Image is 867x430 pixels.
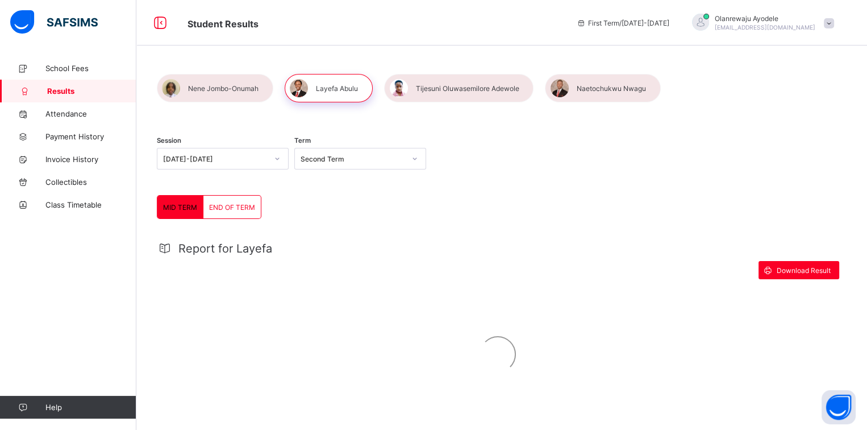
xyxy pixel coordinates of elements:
img: safsims [10,10,98,34]
span: Class Timetable [45,200,136,209]
div: Second Term [301,155,405,163]
span: session/term information [577,19,669,27]
span: School Fees [45,64,136,73]
span: Report for Layefa [178,242,272,255]
span: Student Results [187,18,259,30]
button: Open asap [822,390,856,424]
div: OlanrewajuAyodele [681,14,840,32]
span: Payment History [45,132,136,141]
span: Attendance [45,109,136,118]
span: Download Result [777,266,831,275]
span: Results [47,86,136,96]
div: [DATE]-[DATE] [163,155,268,163]
span: Help [45,403,136,412]
span: Collectibles [45,177,136,187]
span: Olanrewaju Ayodele [715,14,815,23]
span: MID TERM [163,203,197,212]
span: END OF TERM [209,203,255,212]
span: Term [294,137,311,144]
span: Invoice History [45,155,136,164]
span: [EMAIL_ADDRESS][DOMAIN_NAME] [715,24,815,31]
span: Session [157,137,181,144]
